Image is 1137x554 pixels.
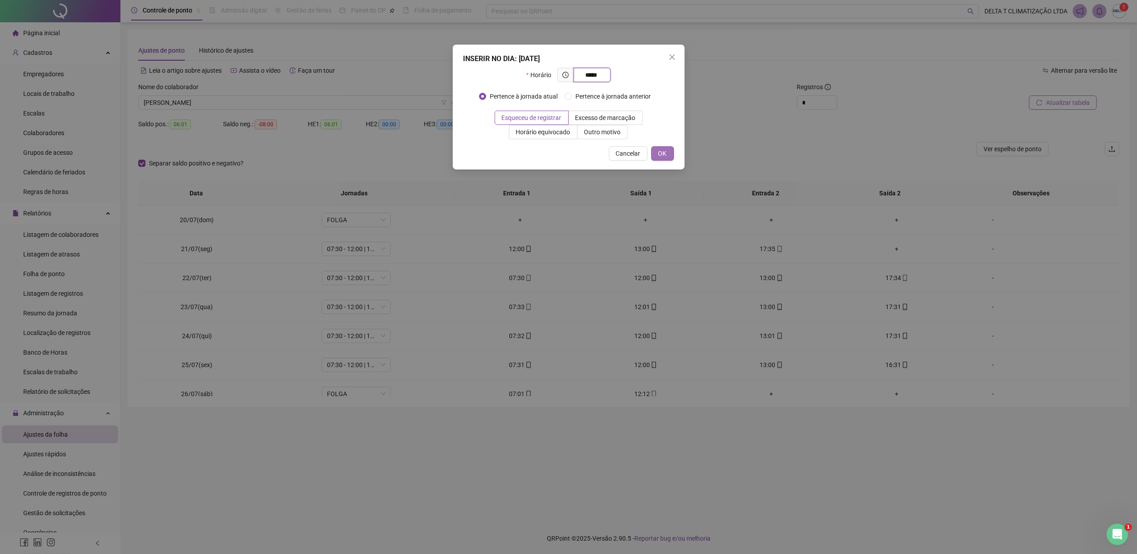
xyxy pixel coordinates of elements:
span: Horário equivocado [516,128,571,136]
span: Pertence à jornada anterior [572,91,654,101]
span: Excesso de marcação [575,114,636,121]
span: Outro motivo [584,128,621,136]
button: Close [665,50,679,64]
button: Cancelar [609,146,648,161]
label: Horário [526,68,557,82]
iframe: Intercom live chat [1107,524,1128,545]
span: Esqueceu de registrar [502,114,562,121]
span: Cancelar [616,149,641,158]
span: Pertence à jornada atual [486,91,561,101]
button: OK [651,146,674,161]
span: 1 [1125,524,1132,531]
span: clock-circle [562,72,569,78]
div: INSERIR NO DIA : [DATE] [463,54,674,64]
span: OK [658,149,667,158]
span: close [669,54,676,61]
